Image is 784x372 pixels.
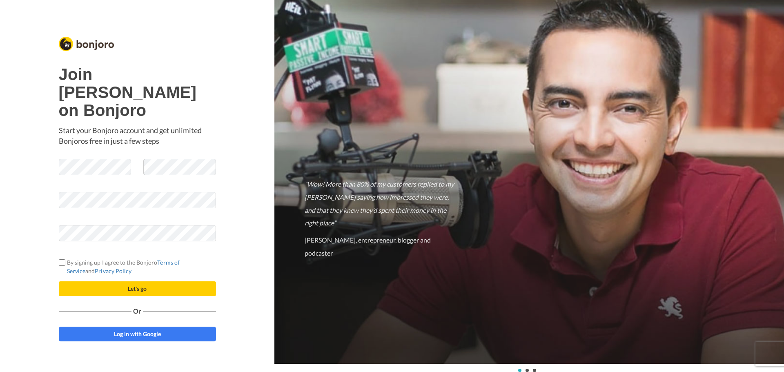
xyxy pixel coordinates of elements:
span: Log in with Google [114,330,161,337]
span: Or [131,308,143,314]
a: Terms of Service [67,259,180,274]
input: By signing up I agree to the BonjoroTerms of ServiceandPrivacy Policy [59,259,65,266]
p: [PERSON_NAME], entrepreneur, blogger and podcaster [305,234,458,259]
label: By signing up I agree to the Bonjoro and [59,258,216,275]
a: Log in with Google [59,327,216,341]
p: Start your Bonjoro account and get unlimited Bonjoros free in just a few steps [59,125,216,146]
p: “Wow! More than 80% of my customers replied to my [PERSON_NAME] saying how impressed they were, a... [305,178,458,229]
button: Let's go [59,281,216,296]
h1: Join [PERSON_NAME] on Bonjoro [59,65,216,119]
a: Privacy Policy [95,267,131,274]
